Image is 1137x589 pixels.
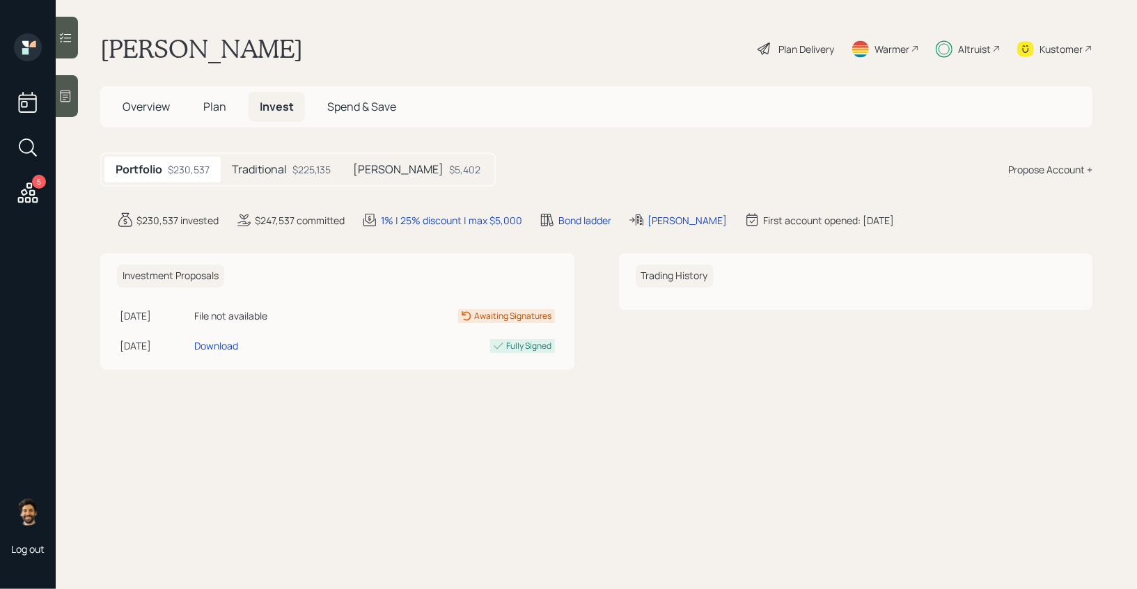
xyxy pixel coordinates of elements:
[381,213,522,228] div: 1% | 25% discount | max $5,000
[648,213,727,228] div: [PERSON_NAME]
[875,42,909,56] div: Warmer
[194,338,238,353] div: Download
[353,163,444,176] h5: [PERSON_NAME]
[449,162,480,177] div: $5,402
[327,99,396,114] span: Spend & Save
[123,99,170,114] span: Overview
[1008,162,1092,177] div: Propose Account +
[255,213,345,228] div: $247,537 committed
[11,542,45,556] div: Log out
[232,163,287,176] h5: Traditional
[507,340,552,352] div: Fully Signed
[958,42,991,56] div: Altruist
[763,213,894,228] div: First account opened: [DATE]
[475,310,552,322] div: Awaiting Signatures
[558,213,611,228] div: Bond ladder
[292,162,331,177] div: $225,135
[168,162,210,177] div: $230,537
[1040,42,1083,56] div: Kustomer
[120,338,189,353] div: [DATE]
[32,175,46,189] div: 5
[194,308,347,323] div: File not available
[14,498,42,526] img: eric-schwartz-headshot.png
[100,33,303,64] h1: [PERSON_NAME]
[260,99,294,114] span: Invest
[636,265,714,288] h6: Trading History
[116,163,162,176] h5: Portfolio
[117,265,224,288] h6: Investment Proposals
[120,308,189,323] div: [DATE]
[203,99,226,114] span: Plan
[778,42,834,56] div: Plan Delivery
[136,213,219,228] div: $230,537 invested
